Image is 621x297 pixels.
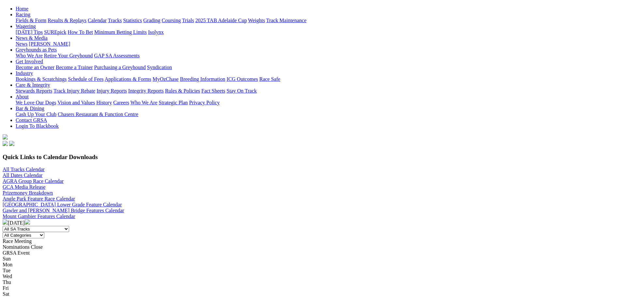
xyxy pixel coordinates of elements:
[3,178,64,184] a: AGRA Group Race Calendar
[3,256,618,262] div: Sun
[16,12,30,17] a: Racing
[105,76,151,82] a: Applications & Forms
[16,41,27,47] a: News
[68,76,103,82] a: Schedule of Fees
[3,262,618,268] div: Mon
[44,29,66,35] a: SUREpick
[25,219,30,225] img: chevron-right-pager-white.svg
[96,88,127,94] a: Injury Reports
[16,100,56,105] a: We Love Our Dogs
[195,18,247,23] a: 2025 TAB Adelaide Cup
[3,291,618,297] div: Sat
[3,268,618,274] div: Tue
[88,18,107,23] a: Calendar
[227,76,258,82] a: ICG Outcomes
[123,18,142,23] a: Statistics
[16,18,46,23] a: Fields & Form
[16,94,29,99] a: About
[68,29,93,35] a: How To Bet
[143,18,160,23] a: Grading
[16,111,56,117] a: Cash Up Your Club
[3,250,618,256] div: GRSA Event
[16,76,618,82] div: Industry
[3,219,8,225] img: chevron-left-pager-white.svg
[113,100,129,105] a: Careers
[3,134,8,140] img: logo-grsa-white.png
[162,18,181,23] a: Coursing
[16,53,43,58] a: Who We Are
[3,208,124,213] a: Gawler and [PERSON_NAME] Bridge Features Calendar
[180,76,225,82] a: Breeding Information
[57,100,95,105] a: Vision and Values
[53,88,95,94] a: Track Injury Rebate
[3,274,618,279] div: Wed
[3,244,618,250] div: Nominations Close
[227,88,257,94] a: Stay On Track
[108,18,122,23] a: Tracks
[3,202,122,207] a: [GEOGRAPHIC_DATA] Lower Grade Feature Calendar
[94,29,147,35] a: Minimum Betting Limits
[16,35,48,41] a: News & Media
[9,141,14,146] img: twitter.svg
[189,100,220,105] a: Privacy Policy
[130,100,157,105] a: Who We Are
[16,111,618,117] div: Bar & Dining
[29,41,70,47] a: [PERSON_NAME]
[16,29,618,35] div: Wagering
[16,65,618,70] div: Get Involved
[3,196,75,201] a: Angle Park Feature Race Calendar
[153,76,179,82] a: MyOzChase
[56,65,93,70] a: Become a Trainer
[16,76,67,82] a: Bookings & Scratchings
[3,154,618,161] h3: Quick Links to Calendar Downloads
[201,88,225,94] a: Fact Sheets
[16,41,618,47] div: News & Media
[165,88,200,94] a: Rules & Policies
[147,65,172,70] a: Syndication
[3,167,45,172] a: All Tracks Calendar
[16,65,54,70] a: Become an Owner
[94,65,146,70] a: Purchasing a Greyhound
[248,18,265,23] a: Weights
[16,23,36,29] a: Wagering
[48,18,86,23] a: Results & Replays
[16,106,44,111] a: Bar & Dining
[3,279,618,285] div: Thu
[3,184,46,190] a: GCA Media Release
[3,172,43,178] a: All Dates Calendar
[148,29,164,35] a: Isolynx
[16,47,57,52] a: Greyhounds as Pets
[16,18,618,23] div: Racing
[58,111,138,117] a: Chasers Restaurant & Function Centre
[16,6,28,11] a: Home
[16,117,47,123] a: Contact GRSA
[3,141,8,146] img: facebook.svg
[182,18,194,23] a: Trials
[3,238,618,244] div: Race Meeting
[16,29,43,35] a: [DATE] Tips
[16,59,43,64] a: Get Involved
[16,53,618,59] div: Greyhounds as Pets
[3,285,618,291] div: Fri
[16,123,59,129] a: Login To Blackbook
[3,190,53,196] a: Prizemoney Breakdown
[3,219,618,226] div: [DATE]
[159,100,188,105] a: Strategic Plan
[96,100,112,105] a: History
[16,100,618,106] div: About
[44,53,93,58] a: Retire Your Greyhound
[259,76,280,82] a: Race Safe
[94,53,140,58] a: GAP SA Assessments
[128,88,164,94] a: Integrity Reports
[16,82,50,88] a: Care & Integrity
[16,88,52,94] a: Stewards Reports
[266,18,306,23] a: Track Maintenance
[16,88,618,94] div: Care & Integrity
[16,70,33,76] a: Industry
[3,214,75,219] a: Mount Gambier Features Calendar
